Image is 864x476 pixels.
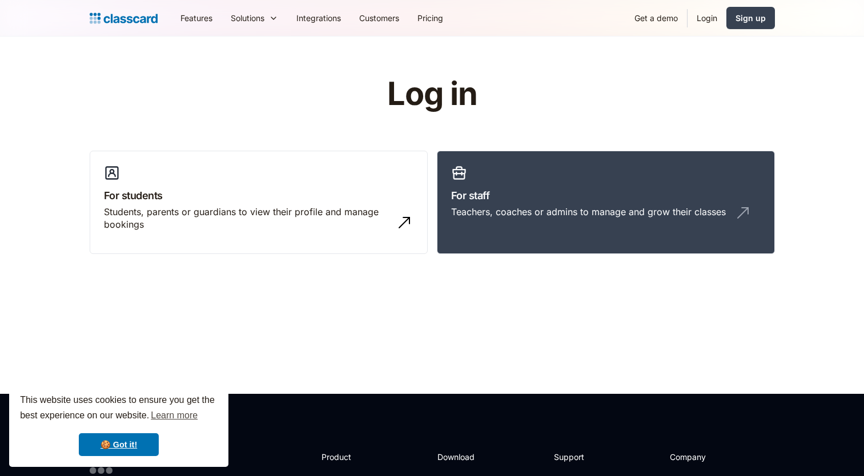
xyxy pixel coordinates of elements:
[726,7,775,29] a: Sign up
[20,393,218,424] span: This website uses cookies to ensure you get the best experience on our website.
[9,382,228,467] div: cookieconsent
[90,151,428,255] a: For studentsStudents, parents or guardians to view their profile and manage bookings
[554,451,600,463] h2: Support
[90,10,158,26] a: home
[437,451,484,463] h2: Download
[251,76,613,112] h1: Log in
[79,433,159,456] a: dismiss cookie message
[451,205,726,218] div: Teachers, coaches or admins to manage and grow their classes
[451,188,761,203] h3: For staff
[670,451,746,463] h2: Company
[736,12,766,24] div: Sign up
[104,188,413,203] h3: For students
[322,451,383,463] h2: Product
[171,5,222,31] a: Features
[688,5,726,31] a: Login
[222,5,287,31] div: Solutions
[104,205,391,231] div: Students, parents or guardians to view their profile and manage bookings
[437,151,775,255] a: For staffTeachers, coaches or admins to manage and grow their classes
[350,5,408,31] a: Customers
[408,5,452,31] a: Pricing
[149,407,199,424] a: learn more about cookies
[625,5,687,31] a: Get a demo
[287,5,350,31] a: Integrations
[231,12,264,24] div: Solutions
